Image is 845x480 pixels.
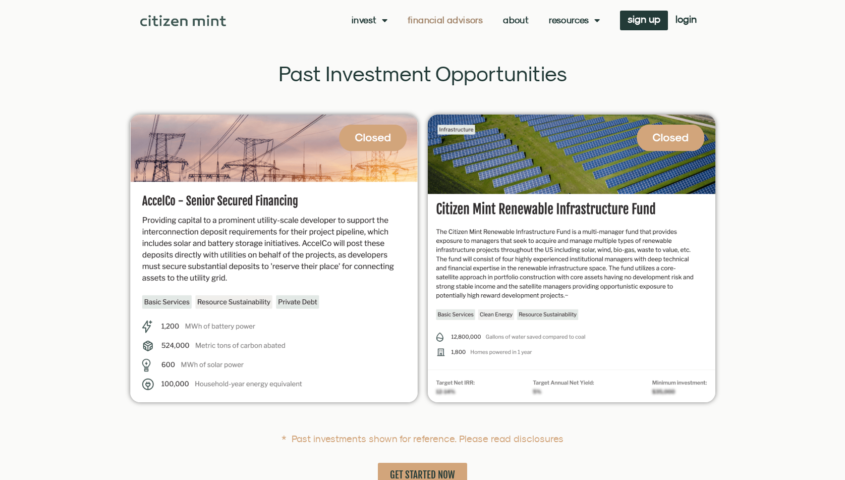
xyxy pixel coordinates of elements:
span: sign up [628,16,660,23]
a: Financial Advisors [408,15,483,25]
a: Resources [549,15,600,25]
span: login [675,16,697,23]
a: login [668,11,704,30]
h2: Past Investment Opportunities [130,63,715,84]
img: Citizen Mint [140,15,227,26]
a: sign up [620,11,668,30]
a: About [503,15,529,25]
a: Invest [352,15,387,25]
nav: Menu [352,15,600,25]
a: * Past investments shown for reference. Please read disclosures [281,433,564,444]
